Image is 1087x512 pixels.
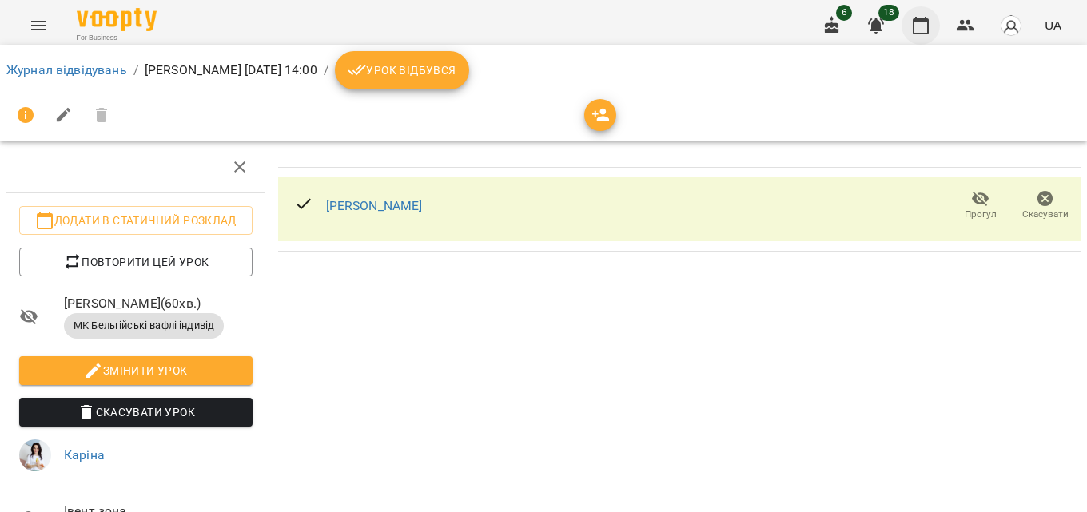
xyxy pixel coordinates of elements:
[32,252,240,272] span: Повторити цей урок
[77,33,157,43] span: For Business
[64,447,105,462] a: Каріна
[19,6,58,45] button: Menu
[145,61,317,80] p: [PERSON_NAME] [DATE] 14:00
[19,206,253,235] button: Додати в статичний розклад
[335,51,469,89] button: Урок відбувся
[1013,184,1077,228] button: Скасувати
[965,208,997,221] span: Прогул
[878,5,899,21] span: 18
[19,356,253,385] button: Змінити урок
[1022,208,1069,221] span: Скасувати
[324,61,328,80] li: /
[836,5,852,21] span: 6
[64,294,253,313] span: [PERSON_NAME] ( 60 хв. )
[64,319,224,333] span: МК Бельгійські вафлі індивід
[1045,17,1061,34] span: UA
[19,248,253,276] button: Повторити цей урок
[32,211,240,230] span: Додати в статичний розклад
[32,403,240,422] span: Скасувати Урок
[948,184,1013,228] button: Прогул
[19,439,51,471] img: 8a6d30e1977ec309429827344185c081.jpg
[6,51,1081,89] nav: breadcrumb
[1038,10,1068,40] button: UA
[133,61,138,80] li: /
[6,62,127,77] a: Журнал відвідувань
[1000,14,1022,37] img: avatar_s.png
[32,361,240,380] span: Змінити урок
[348,61,456,80] span: Урок відбувся
[77,8,157,31] img: Voopty Logo
[19,398,253,427] button: Скасувати Урок
[326,198,423,213] a: [PERSON_NAME]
